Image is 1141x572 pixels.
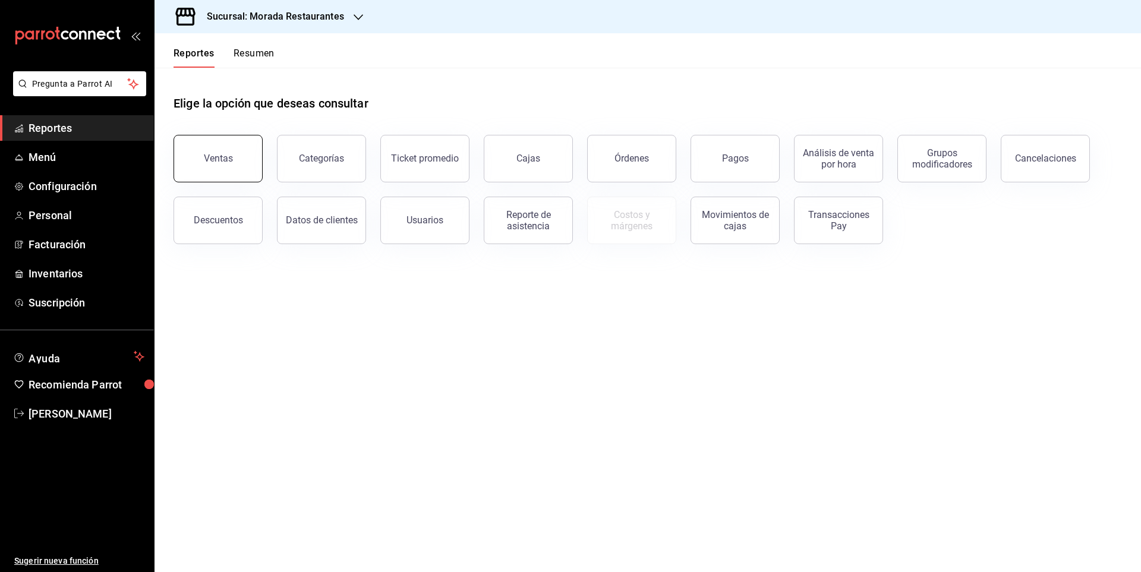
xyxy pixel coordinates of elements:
div: Movimientos de cajas [698,209,772,232]
a: Pregunta a Parrot AI [8,86,146,99]
button: open_drawer_menu [131,31,140,40]
span: Recomienda Parrot [29,377,144,393]
span: Personal [29,207,144,223]
button: Usuarios [380,197,469,244]
button: Reporte de asistencia [484,197,573,244]
span: Inventarios [29,266,144,282]
div: Descuentos [194,214,243,226]
div: Datos de clientes [286,214,358,226]
div: Órdenes [614,153,649,164]
span: [PERSON_NAME] [29,406,144,422]
button: Descuentos [174,197,263,244]
div: Grupos modificadores [905,147,979,170]
span: Ayuda [29,349,129,364]
span: Reportes [29,120,144,136]
div: Reporte de asistencia [491,209,565,232]
button: Pregunta a Parrot AI [13,71,146,96]
div: navigation tabs [174,48,275,68]
span: Menú [29,149,144,165]
div: Costos y márgenes [595,209,669,232]
span: Pregunta a Parrot AI [32,78,128,90]
button: Órdenes [587,135,676,182]
button: Transacciones Pay [794,197,883,244]
div: Usuarios [406,214,443,226]
div: Cajas [516,151,541,166]
div: Ventas [204,153,233,164]
h3: Sucursal: Morada Restaurantes [197,10,344,24]
div: Transacciones Pay [802,209,875,232]
button: Reportes [174,48,215,68]
button: Grupos modificadores [897,135,986,182]
span: Suscripción [29,295,144,311]
button: Resumen [234,48,275,68]
button: Análisis de venta por hora [794,135,883,182]
div: Análisis de venta por hora [802,147,875,170]
span: Configuración [29,178,144,194]
div: Categorías [299,153,344,164]
button: Contrata inventarios para ver este reporte [587,197,676,244]
a: Cajas [484,135,573,182]
button: Datos de clientes [277,197,366,244]
button: Movimientos de cajas [691,197,780,244]
div: Ticket promedio [391,153,459,164]
button: Categorías [277,135,366,182]
button: Ventas [174,135,263,182]
div: Pagos [722,153,749,164]
span: Facturación [29,236,144,252]
button: Ticket promedio [380,135,469,182]
span: Sugerir nueva función [14,555,144,567]
div: Cancelaciones [1015,153,1076,164]
button: Cancelaciones [1001,135,1090,182]
h1: Elige la opción que deseas consultar [174,94,368,112]
button: Pagos [691,135,780,182]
